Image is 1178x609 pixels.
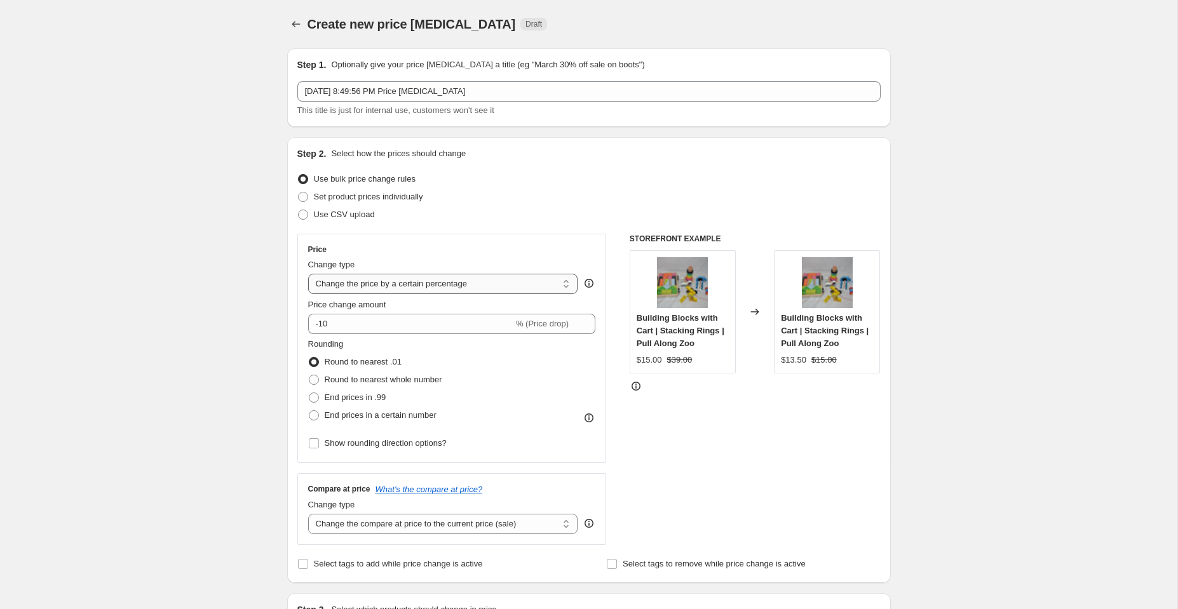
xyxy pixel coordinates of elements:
[637,313,724,348] span: Building Blocks with Cart | Stacking Rings | Pull Along Zoo
[314,559,483,568] span: Select tags to add while price change is active
[802,257,853,308] img: DSC_0968_80x.JPG
[811,354,837,366] strike: $15.00
[781,313,869,348] span: Building Blocks with Cart | Stacking Rings | Pull Along Zoo
[325,375,442,384] span: Round to nearest whole number
[287,15,305,33] button: Price change jobs
[308,314,513,334] input: -15
[325,392,386,402] span: End prices in .99
[525,19,542,29] span: Draft
[637,354,662,366] div: $15.00
[516,319,569,328] span: % (Price drop)
[325,438,447,448] span: Show rounding direction options?
[308,244,327,255] h3: Price
[297,58,327,71] h2: Step 1.
[308,300,386,309] span: Price change amount
[308,260,355,269] span: Change type
[308,500,355,509] span: Change type
[314,210,375,219] span: Use CSV upload
[667,354,693,366] strike: $39.00
[331,58,644,71] p: Optionally give your price [MEDICAL_DATA] a title (eg "March 30% off sale on boots")
[583,277,595,290] div: help
[583,517,595,530] div: help
[781,354,806,366] div: $13.50
[308,484,370,494] h3: Compare at price
[325,357,402,366] span: Round to nearest .01
[297,105,494,115] span: This title is just for internal use, customers won't see it
[297,147,327,160] h2: Step 2.
[308,17,516,31] span: Create new price [MEDICAL_DATA]
[657,257,708,308] img: DSC_0968_80x.JPG
[308,339,344,349] span: Rounding
[331,147,466,160] p: Select how the prices should change
[325,410,437,420] span: End prices in a certain number
[297,81,881,102] input: 30% off holiday sale
[630,234,881,244] h6: STOREFRONT EXAMPLE
[623,559,806,568] span: Select tags to remove while price change is active
[376,485,483,494] button: What's the compare at price?
[314,192,423,201] span: Set product prices individually
[314,174,416,184] span: Use bulk price change rules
